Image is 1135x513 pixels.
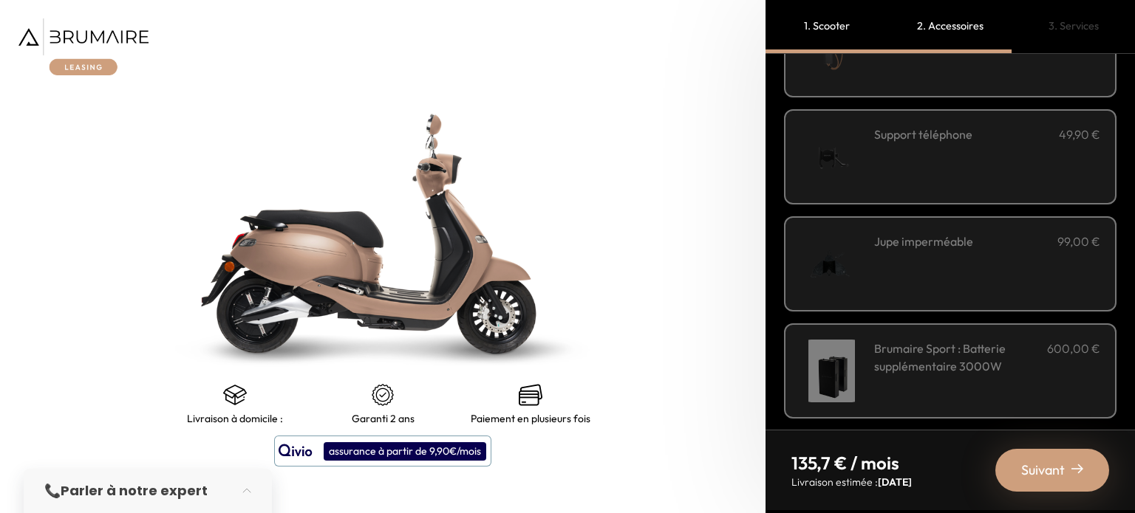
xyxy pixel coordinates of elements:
[1071,463,1083,475] img: right-arrow-2.png
[878,475,912,489] span: [DATE]
[800,233,863,295] img: Jupe imperméable
[1059,125,1100,143] p: 49,90 €
[279,442,313,460] img: logo qivio
[324,442,486,461] div: assurance à partir de 9,90€/mois
[800,125,863,188] img: Support téléphone
[1057,233,1100,250] p: 99,00 €
[874,233,973,250] h3: Jupe imperméable
[800,340,863,402] img: Brumaire Sport : Batterie supplémentaire 3000W
[519,383,542,407] img: credit-cards.png
[1021,460,1065,481] span: Suivant
[274,435,491,466] button: assurance à partir de 9,90€/mois
[18,18,149,75] img: Brumaire Leasing
[223,383,247,407] img: shipping.png
[791,475,912,489] p: Livraison estimée :
[791,451,912,475] p: 135,7 € / mois
[352,413,415,424] p: Garanti 2 ans
[874,125,972,143] h3: Support téléphone
[471,413,590,424] p: Paiement en plusieurs fois
[1047,340,1100,375] p: 600,00 €
[371,383,395,407] img: certificat-de-garantie.png
[187,413,283,424] p: Livraison à domicile :
[874,340,1047,375] h3: Brumaire Sport : Batterie supplémentaire 3000W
